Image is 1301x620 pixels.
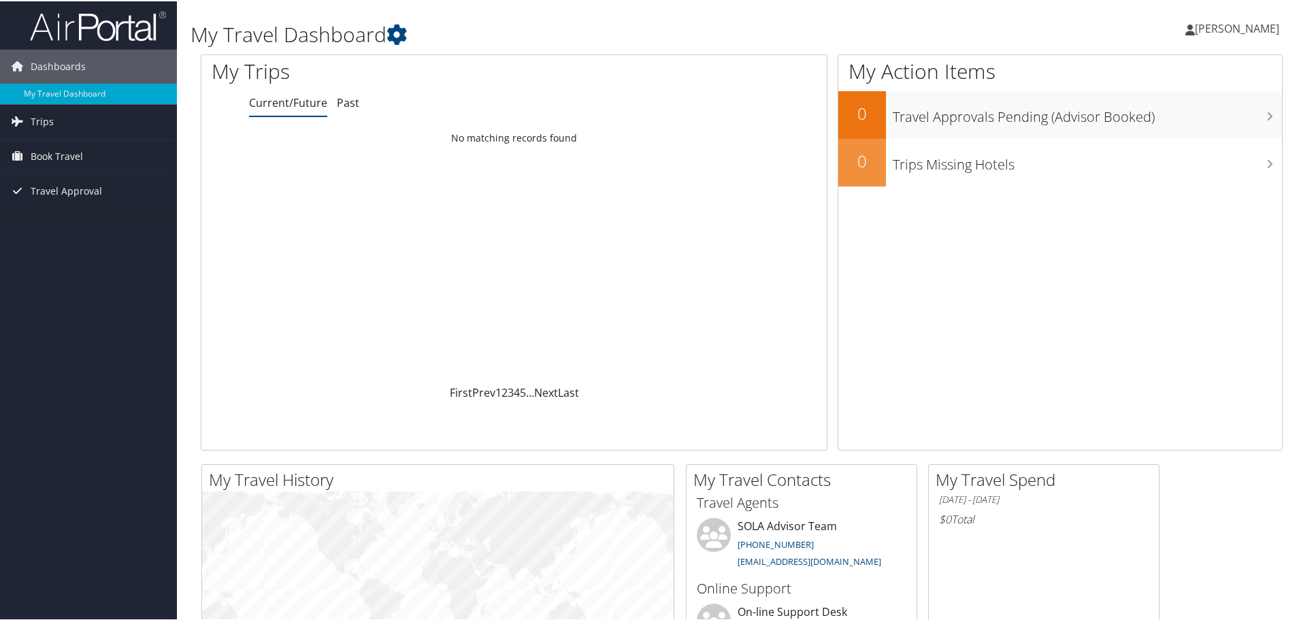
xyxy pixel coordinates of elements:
[514,384,520,399] a: 4
[697,578,906,597] h3: Online Support
[191,19,925,48] h1: My Travel Dashboard
[936,467,1159,490] h2: My Travel Spend
[838,101,886,124] h2: 0
[838,56,1282,84] h1: My Action Items
[201,125,827,149] td: No matching records found
[31,48,86,82] span: Dashboards
[495,384,501,399] a: 1
[30,9,166,41] img: airportal-logo.png
[31,103,54,137] span: Trips
[693,467,917,490] h2: My Travel Contacts
[31,138,83,172] span: Book Travel
[939,492,1149,505] h6: [DATE] - [DATE]
[472,384,495,399] a: Prev
[1195,20,1279,35] span: [PERSON_NAME]
[838,90,1282,137] a: 0Travel Approvals Pending (Advisor Booked)
[893,99,1282,125] h3: Travel Approvals Pending (Advisor Booked)
[249,94,327,109] a: Current/Future
[212,56,556,84] h1: My Trips
[534,384,558,399] a: Next
[209,467,674,490] h2: My Travel History
[939,510,1149,525] h6: Total
[939,510,951,525] span: $0
[31,173,102,207] span: Travel Approval
[558,384,579,399] a: Last
[508,384,514,399] a: 3
[838,148,886,172] h2: 0
[337,94,359,109] a: Past
[526,384,534,399] span: …
[501,384,508,399] a: 2
[838,137,1282,185] a: 0Trips Missing Hotels
[738,537,814,549] a: [PHONE_NUMBER]
[520,384,526,399] a: 5
[893,147,1282,173] h3: Trips Missing Hotels
[738,554,881,566] a: [EMAIL_ADDRESS][DOMAIN_NAME]
[697,492,906,511] h3: Travel Agents
[1185,7,1293,48] a: [PERSON_NAME]
[450,384,472,399] a: First
[690,517,913,572] li: SOLA Advisor Team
